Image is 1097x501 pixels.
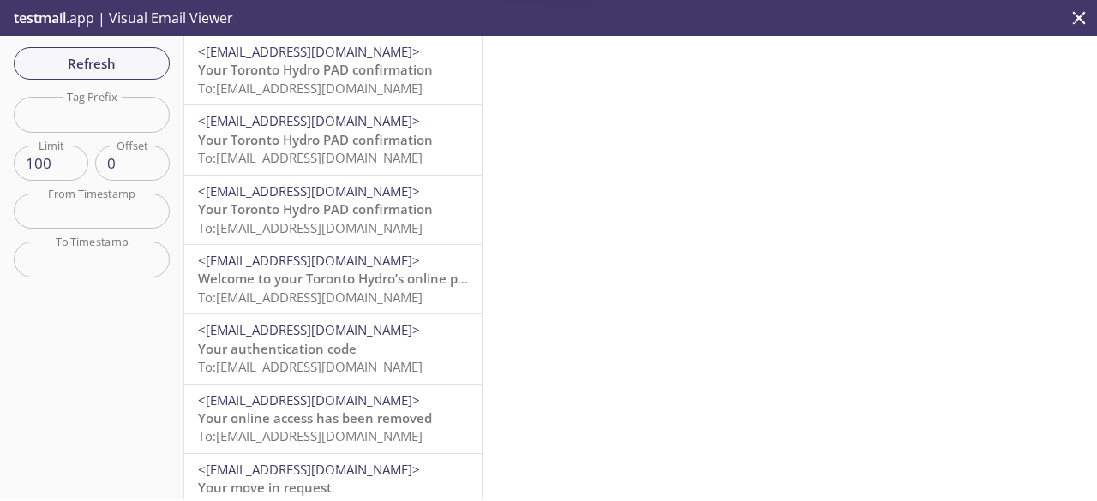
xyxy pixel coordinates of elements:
span: Welcome to your Toronto Hydro’s online portal [198,270,487,287]
div: <[EMAIL_ADDRESS][DOMAIN_NAME]>Your Toronto Hydro PAD confirmationTo:[EMAIL_ADDRESS][DOMAIN_NAME] [184,105,482,174]
div: <[EMAIL_ADDRESS][DOMAIN_NAME]>Your online access has been removedTo:[EMAIL_ADDRESS][DOMAIN_NAME] [184,385,482,453]
div: <[EMAIL_ADDRESS][DOMAIN_NAME]>Your authentication codeTo:[EMAIL_ADDRESS][DOMAIN_NAME] [184,314,482,383]
span: testmail [14,9,66,27]
span: Your Toronto Hydro PAD confirmation [198,61,433,78]
span: To: [EMAIL_ADDRESS][DOMAIN_NAME] [198,149,423,166]
span: To: [EMAIL_ADDRESS][DOMAIN_NAME] [198,427,423,444]
span: Your Toronto Hydro PAD confirmation [198,131,433,148]
span: To: [EMAIL_ADDRESS][DOMAIN_NAME] [198,80,423,97]
div: <[EMAIL_ADDRESS][DOMAIN_NAME]>Your Toronto Hydro PAD confirmationTo:[EMAIL_ADDRESS][DOMAIN_NAME] [184,36,482,104]
span: To: [EMAIL_ADDRESS][DOMAIN_NAME] [198,289,423,306]
span: <[EMAIL_ADDRESS][DOMAIN_NAME]> [198,461,420,478]
span: Your authentication code [198,340,357,357]
div: <[EMAIL_ADDRESS][DOMAIN_NAME]>Welcome to your Toronto Hydro’s online portalTo:[EMAIL_ADDRESS][DOM... [184,245,482,313]
span: To: [EMAIL_ADDRESS][DOMAIN_NAME] [198,358,423,375]
span: Your online access has been removed [198,409,432,426]
span: Your Toronto Hydro PAD confirmation [198,200,433,218]
button: Refresh [14,47,170,80]
span: <[EMAIL_ADDRESS][DOMAIN_NAME]> [198,182,420,200]
span: Refresh [27,52,156,75]
div: <[EMAIL_ADDRESS][DOMAIN_NAME]>Your Toronto Hydro PAD confirmationTo:[EMAIL_ADDRESS][DOMAIN_NAME] [184,176,482,244]
span: Your move in request [198,479,332,496]
span: <[EMAIL_ADDRESS][DOMAIN_NAME]> [198,391,420,409]
span: <[EMAIL_ADDRESS][DOMAIN_NAME]> [198,43,420,60]
span: To: [EMAIL_ADDRESS][DOMAIN_NAME] [198,219,423,236]
span: <[EMAIL_ADDRESS][DOMAIN_NAME]> [198,112,420,129]
span: <[EMAIL_ADDRESS][DOMAIN_NAME]> [198,321,420,338]
span: <[EMAIL_ADDRESS][DOMAIN_NAME]> [198,252,420,269]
